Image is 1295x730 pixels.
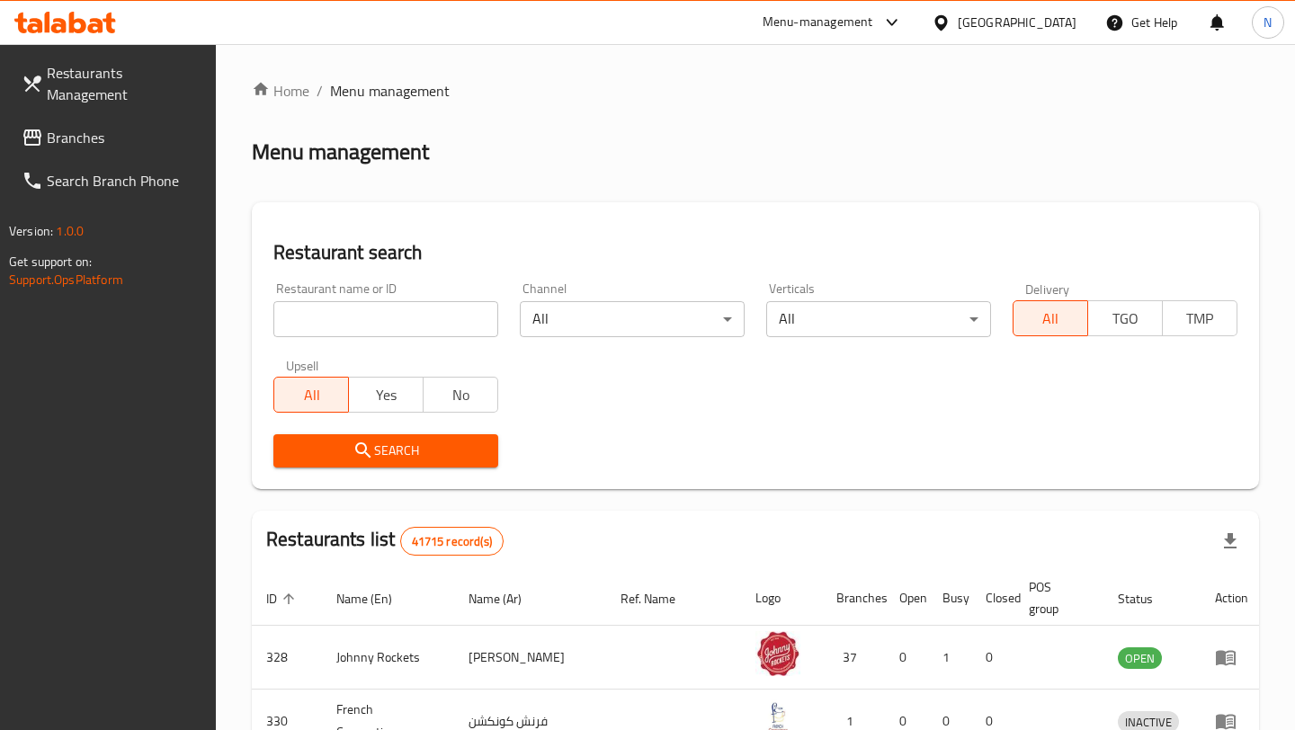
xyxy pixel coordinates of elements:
a: Home [252,80,309,102]
button: No [423,377,498,413]
td: 1 [928,626,971,690]
div: All [766,301,991,337]
th: Busy [928,571,971,626]
a: Branches [7,116,216,159]
th: Logo [741,571,822,626]
span: POS group [1029,576,1082,619]
button: Yes [348,377,424,413]
input: Search for restaurant name or ID.. [273,301,498,337]
div: All [520,301,745,337]
label: Delivery [1025,282,1070,295]
span: TGO [1095,306,1156,332]
nav: breadcrumb [252,80,1259,102]
img: Johnny Rockets [755,631,800,676]
span: Status [1118,588,1176,610]
span: ID [266,588,300,610]
span: Yes [356,382,416,408]
span: No [431,382,491,408]
td: 328 [252,626,322,690]
a: Support.OpsPlatform [9,268,123,291]
span: Restaurants Management [47,62,201,105]
label: Upsell [286,359,319,371]
td: 0 [885,626,928,690]
span: N [1264,13,1272,32]
span: Name (En) [336,588,415,610]
span: Branches [47,127,201,148]
button: All [1013,300,1088,336]
button: All [273,377,349,413]
h2: Restaurant search [273,239,1237,266]
div: Menu-management [763,12,873,33]
td: 0 [971,626,1014,690]
span: 41715 record(s) [401,533,503,550]
span: Name (Ar) [469,588,545,610]
span: All [281,382,342,408]
span: Menu management [330,80,450,102]
span: TMP [1170,306,1230,332]
span: 1.0.0 [56,219,84,243]
a: Restaurants Management [7,51,216,116]
td: 37 [822,626,885,690]
li: / [317,80,323,102]
div: Export file [1209,520,1252,563]
span: Version: [9,219,53,243]
th: Closed [971,571,1014,626]
span: Search Branch Phone [47,170,201,191]
h2: Restaurants list [266,526,504,556]
div: [GEOGRAPHIC_DATA] [958,13,1076,32]
td: [PERSON_NAME] [454,626,606,690]
span: Ref. Name [621,588,699,610]
td: Johnny Rockets [322,626,454,690]
th: Branches [822,571,885,626]
button: TMP [1162,300,1237,336]
button: Search [273,434,498,467]
th: Action [1201,571,1263,626]
th: Open [885,571,928,626]
h2: Menu management [252,138,429,166]
div: OPEN [1118,647,1162,669]
div: Total records count [400,527,504,556]
button: TGO [1087,300,1163,336]
span: Get support on: [9,250,92,273]
span: Search [288,440,484,462]
span: All [1021,306,1081,332]
span: OPEN [1118,648,1162,669]
a: Search Branch Phone [7,159,216,202]
div: Menu [1215,646,1248,668]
